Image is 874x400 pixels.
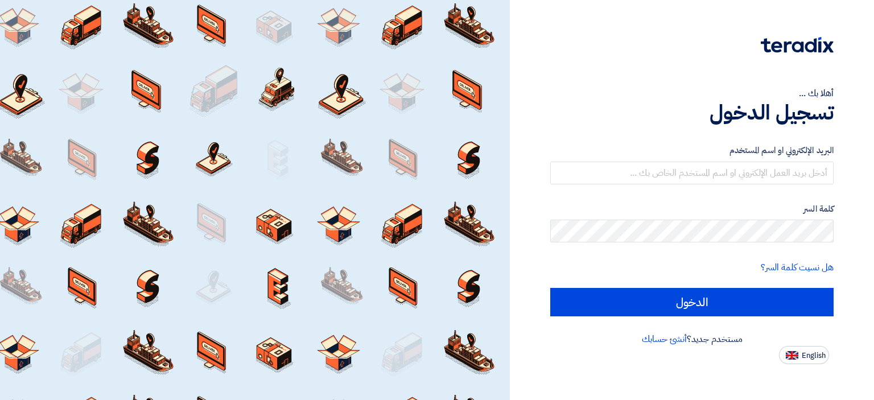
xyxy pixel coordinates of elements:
[550,86,834,100] div: أهلا بك ...
[550,162,834,184] input: أدخل بريد العمل الإلكتروني او اسم المستخدم الخاص بك ...
[550,203,834,216] label: كلمة السر
[550,144,834,157] label: البريد الإلكتروني او اسم المستخدم
[550,288,834,316] input: الدخول
[802,352,826,360] span: English
[779,346,829,364] button: English
[761,37,834,53] img: Teradix logo
[550,332,834,346] div: مستخدم جديد؟
[786,351,798,360] img: en-US.png
[761,261,834,274] a: هل نسيت كلمة السر؟
[642,332,687,346] a: أنشئ حسابك
[550,100,834,125] h1: تسجيل الدخول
